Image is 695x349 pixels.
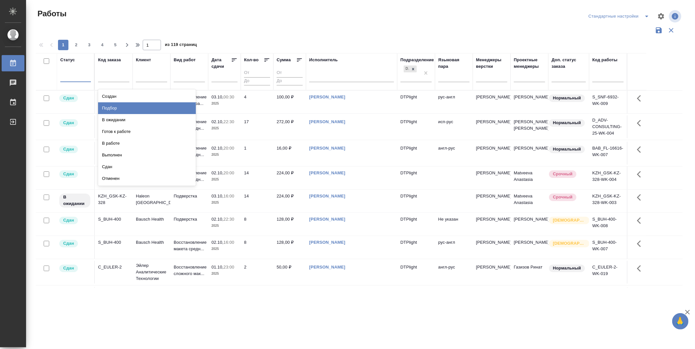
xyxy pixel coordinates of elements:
td: 17 [241,115,273,138]
span: Посмотреть информацию [669,10,683,22]
td: D_ADV-CONSULTING-25-WK-004 [589,114,627,140]
div: S_BUH-400 [98,239,129,246]
p: Восстановление сложного гра... [174,94,205,107]
p: Восстановление макета средн... [174,170,205,183]
td: 272,00 ₽ [273,115,306,138]
td: DTPlight [397,91,435,113]
td: 2 [241,287,273,310]
p: 16:00 [224,240,234,245]
td: 14 [241,167,273,189]
a: [PERSON_NAME] [309,95,345,99]
td: DTPlight [397,167,435,189]
button: Здесь прячутся важные кнопки [633,236,649,252]
td: 100,00 ₽ [273,91,306,113]
p: 2025 [211,223,238,229]
td: KZH_GSK-KZ-328-WK-004 [589,167,627,189]
span: 3 [84,42,94,48]
td: 14 [241,190,273,212]
td: исп-рус [435,115,473,138]
span: из 119 страниц [165,41,197,50]
p: 02.10, [211,217,224,222]
td: BAB_FL-16616-WK-007 [589,142,627,165]
div: Кол-во [244,57,259,63]
span: 4 [97,42,108,48]
p: Подверстка [174,193,205,199]
td: 1 [241,142,273,165]
a: [PERSON_NAME] [309,194,345,198]
td: C_EULER-2-WK-019 [589,261,627,284]
span: Работы [36,8,66,19]
div: KZH_GSK-KZ-328 [98,193,129,206]
td: 128,00 ₽ [273,236,306,259]
div: Менеджер проверил работу исполнителя, передает ее на следующий этап [59,239,91,248]
a: [PERSON_NAME] [309,146,345,151]
p: Сдан [63,95,74,101]
p: Восстановление макета средн... [174,119,205,132]
div: Менеджер проверил работу исполнителя, передает ее на следующий этап [59,94,91,103]
td: DTPlight [397,236,435,259]
p: Нормальный [553,265,581,271]
td: рус-англ [435,91,473,113]
div: Языковая пара [438,57,470,70]
div: Вид работ [174,57,196,63]
button: Здесь прячутся важные кнопки [633,142,649,157]
p: 2025 [211,125,238,132]
div: Сдан [98,161,196,173]
p: 03.10, [211,95,224,99]
button: Здесь прячутся важные кнопки [633,213,649,228]
input: До [277,77,303,85]
button: Сбросить фильтры [665,24,677,36]
p: 22:30 [224,119,234,124]
div: Выполнен [98,149,196,161]
div: Менеджер проверил работу исполнителя, передает ее на следующий этап [59,145,91,154]
div: В ожидании [98,114,196,126]
div: Готов к работе [98,126,196,138]
p: [PERSON_NAME] [476,216,507,223]
p: 02.10, [211,119,224,124]
td: 50,00 ₽ [273,261,306,284]
p: Сдан [63,240,74,247]
p: Bausch Health [136,239,167,246]
p: 02.10, [211,146,224,151]
td: рус-англ [435,236,473,259]
p: 2025 [211,100,238,107]
td: [PERSON_NAME] [511,213,548,236]
p: [PERSON_NAME] [476,145,507,152]
button: Сохранить фильтры [653,24,665,36]
td: S_BUH-400-WK-008 [589,213,627,236]
div: Статус [60,57,75,63]
p: [PERSON_NAME] [476,94,507,100]
span: 5 [110,42,121,48]
td: 50,00 ₽ [273,287,306,310]
p: 2025 [211,246,238,252]
td: 8 [241,213,273,236]
p: Сдан [63,146,74,153]
p: Haleon [GEOGRAPHIC_DATA] [136,193,167,206]
p: [DEMOGRAPHIC_DATA] [553,240,586,247]
td: [PERSON_NAME] [511,91,548,113]
p: 00:30 [224,95,234,99]
p: Нормальный [553,146,581,153]
p: Восстановление сложного мак... [174,264,205,277]
p: 2025 [211,176,238,183]
td: 4 [241,91,273,113]
div: S_BUH-400 [98,216,129,223]
td: DTPlight [397,261,435,284]
td: англ-рус [435,142,473,165]
div: DTPlight [403,65,417,73]
td: Matveeva Anastasia [511,190,548,212]
button: 3 [84,40,94,50]
a: [PERSON_NAME] [309,170,345,175]
td: рус-англ [435,287,473,310]
a: [PERSON_NAME] [309,119,345,124]
button: Здесь прячутся важные кнопки [633,261,649,276]
button: 🙏 [672,313,688,329]
p: [DEMOGRAPHIC_DATA] [553,217,586,224]
div: Сумма [277,57,291,63]
p: [PERSON_NAME], [PERSON_NAME] [514,119,545,132]
span: 2 [71,42,81,48]
div: Код работы [592,57,617,63]
button: Здесь прячутся важные кнопки [633,91,649,106]
p: [PERSON_NAME] [476,170,507,176]
p: 20:00 [224,146,234,151]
